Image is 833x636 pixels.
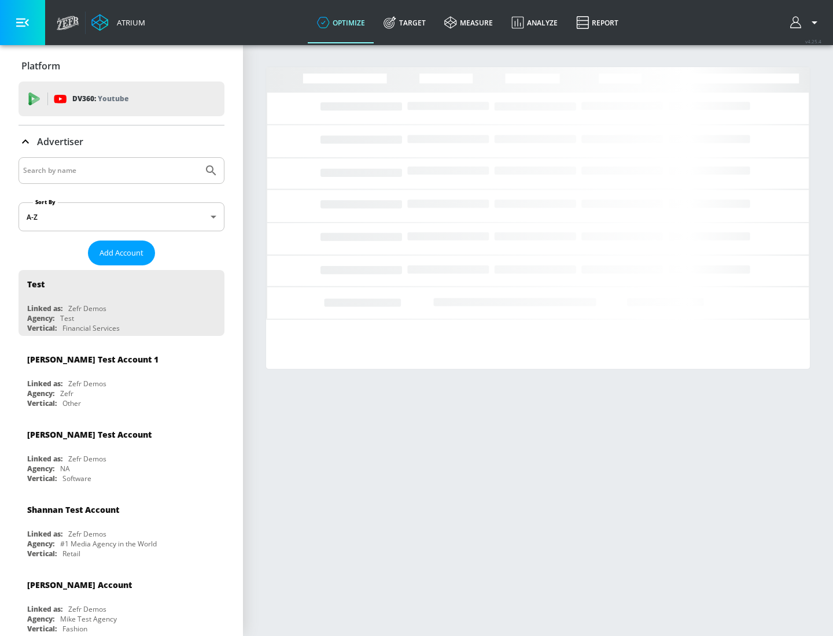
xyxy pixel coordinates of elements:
div: Linked as: [27,529,62,539]
div: Agency: [27,464,54,474]
div: DV360: Youtube [19,82,224,116]
p: Platform [21,60,60,72]
div: Atrium [112,17,145,28]
div: Mike Test Agency [60,614,117,624]
a: measure [435,2,502,43]
a: optimize [308,2,374,43]
div: Shannan Test Account [27,504,119,515]
div: Linked as: [27,379,62,389]
a: Analyze [502,2,567,43]
div: Shannan Test AccountLinked as:Zefr DemosAgency:#1 Media Agency in the WorldVertical:Retail [19,496,224,561]
div: Vertical: [27,323,57,333]
div: Fashion [62,624,87,634]
div: Platform [19,50,224,82]
div: [PERSON_NAME] Test AccountLinked as:Zefr DemosAgency:NAVertical:Software [19,420,224,486]
div: Zefr [60,389,73,398]
div: Agency: [27,389,54,398]
div: Vertical: [27,398,57,408]
div: Agency: [27,313,54,323]
div: Financial Services [62,323,120,333]
div: TestLinked as:Zefr DemosAgency:TestVertical:Financial Services [19,270,224,336]
div: Vertical: [27,549,57,559]
a: Atrium [91,14,145,31]
div: Vertical: [27,474,57,483]
div: Retail [62,549,80,559]
div: Agency: [27,539,54,549]
div: Zefr Demos [68,604,106,614]
label: Sort By [33,198,58,206]
div: Zefr Demos [68,529,106,539]
span: Add Account [99,246,143,260]
div: Advertiser [19,125,224,158]
input: Search by name [23,163,198,178]
a: Report [567,2,628,43]
div: NA [60,464,70,474]
div: Linked as: [27,604,62,614]
a: Target [374,2,435,43]
span: v 4.25.4 [805,38,821,45]
div: Linked as: [27,304,62,313]
p: Advertiser [37,135,83,148]
div: Vertical: [27,624,57,634]
p: Youtube [98,93,128,105]
div: Zefr Demos [68,379,106,389]
div: #1 Media Agency in the World [60,539,157,549]
div: [PERSON_NAME] Test Account 1Linked as:Zefr DemosAgency:ZefrVertical:Other [19,345,224,411]
div: Test [27,279,45,290]
div: [PERSON_NAME] Test Account [27,429,152,440]
p: DV360: [72,93,128,105]
div: Linked as: [27,454,62,464]
div: A-Z [19,202,224,231]
div: Zefr Demos [68,454,106,464]
div: [PERSON_NAME] Test Account 1 [27,354,159,365]
button: Add Account [88,241,155,265]
div: Software [62,474,91,483]
div: Other [62,398,81,408]
div: Zefr Demos [68,304,106,313]
div: Test [60,313,74,323]
div: Agency: [27,614,54,624]
div: [PERSON_NAME] Account [27,579,132,590]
